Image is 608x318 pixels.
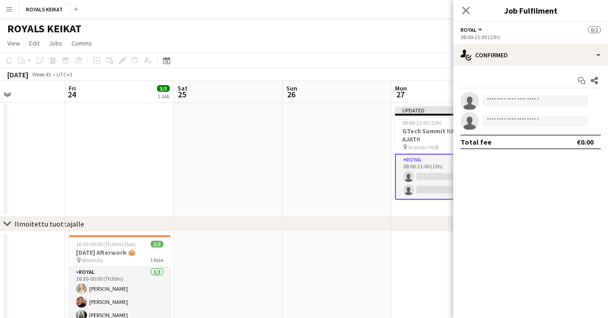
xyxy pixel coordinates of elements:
[461,137,491,146] div: Total fee
[395,127,497,143] h3: GTech Summit !!ALUSTAVAT AJAT!!
[588,26,601,33] span: 0/2
[7,22,81,35] h1: ROYALS KEIKAT
[150,257,163,263] span: 1 Role
[395,106,497,114] div: Updated
[408,144,439,151] span: Scandic HUB
[67,89,76,100] span: 24
[577,137,593,146] div: €0.00
[285,89,297,100] span: 26
[402,119,442,126] span: 08:00-21:00 (13h)
[30,71,53,78] span: Week 43
[71,39,92,47] span: Comms
[56,71,72,78] div: UTC+3
[7,70,28,79] div: [DATE]
[461,26,476,33] span: Royal
[395,106,497,200] app-job-card: Updated08:00-21:00 (13h)0/2GTech Summit !!ALUSTAVAT AJAT!! Scandic HUB1 RoleRoyal2A0/208:00-21:00...
[157,93,169,100] div: 1 Job
[69,248,171,257] h3: [DATE] Afterwork 🎃
[151,241,163,247] span: 3/3
[68,37,96,49] a: Comms
[49,39,62,47] span: Jobs
[4,37,24,49] a: View
[69,84,76,92] span: Fri
[45,37,66,49] a: Jobs
[453,44,608,66] div: Confirmed
[19,0,71,18] button: ROYALS KEIKAT
[177,84,187,92] span: Sat
[7,39,20,47] span: View
[286,84,297,92] span: Sun
[394,89,407,100] span: 27
[461,34,601,40] div: 08:00-21:00 (13h)
[453,5,608,16] h3: Job Fulfilment
[461,26,484,33] button: Royal
[157,85,170,92] span: 3/3
[29,39,40,47] span: Edit
[76,241,136,247] span: 16:30-00:00 (7h30m) (Sat)
[395,154,497,200] app-card-role: Royal2A0/208:00-21:00 (13h)
[82,257,103,263] span: Woodcity
[15,219,84,228] div: Ilmoitettu tuottajalle
[25,37,43,49] a: Edit
[176,89,187,100] span: 25
[395,84,407,92] span: Mon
